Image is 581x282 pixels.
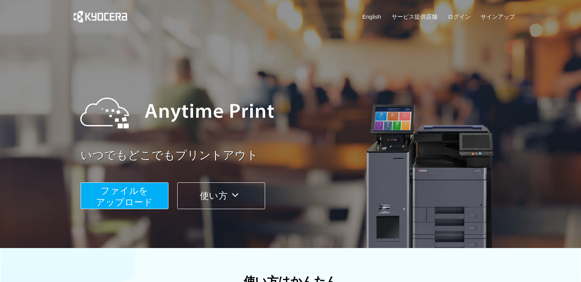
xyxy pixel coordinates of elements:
a: いつでもどこでもプリントアウト [81,147,520,164]
a: サービス提供店舗 [392,13,437,21]
button: ファイルを​​アップロード [81,182,168,209]
a: English [363,13,381,21]
a: ログイン [448,13,471,21]
button: 使い方 [177,182,265,209]
span: ファイルを ​​アップロード [96,185,153,207]
a: サインアップ [481,13,515,21]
